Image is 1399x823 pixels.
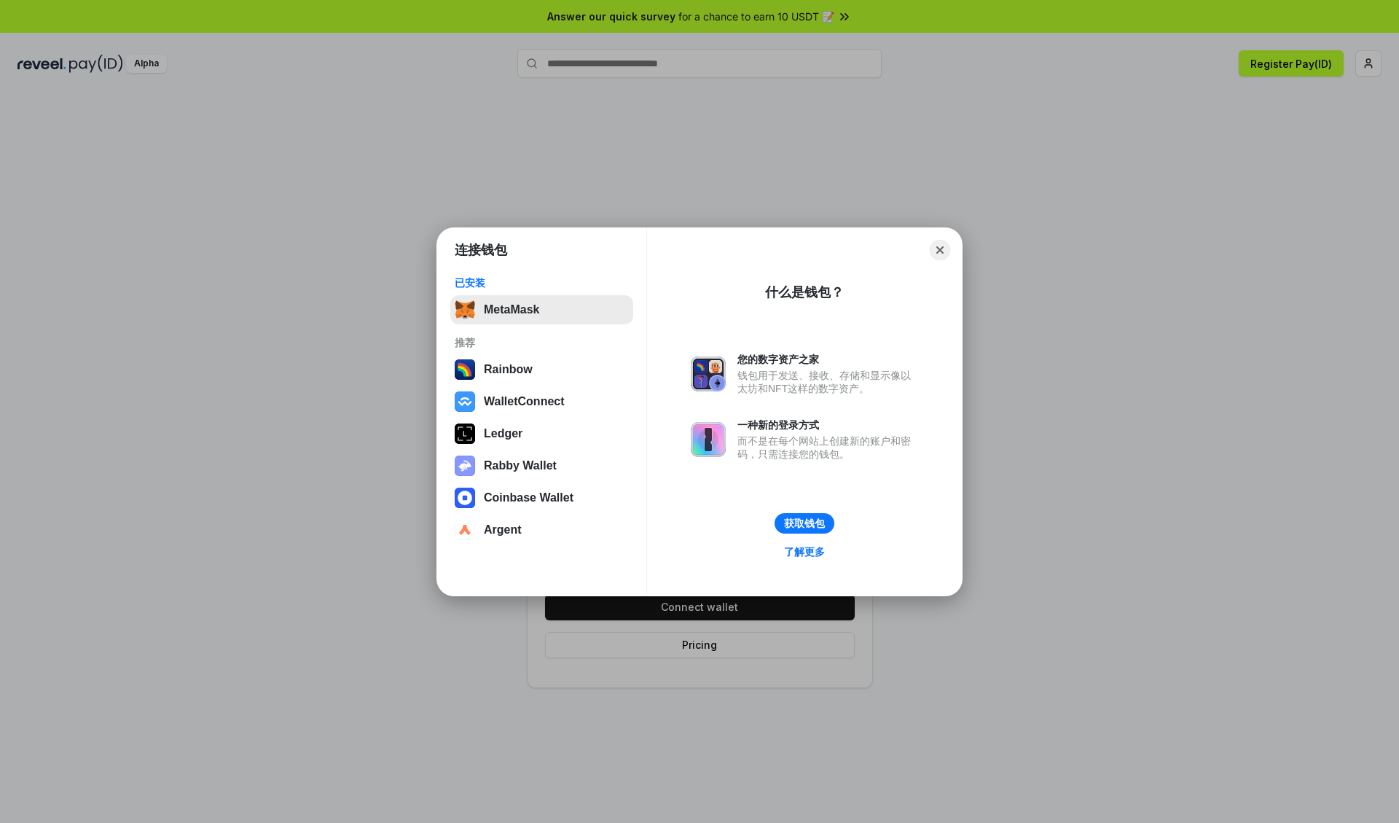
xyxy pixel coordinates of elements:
[450,483,633,512] button: Coinbase Wallet
[775,542,834,561] a: 了解更多
[484,427,522,440] div: Ledger
[484,491,573,504] div: Coinbase Wallet
[484,303,539,316] div: MetaMask
[691,356,726,391] img: svg+xml,%3Csvg%20xmlns%3D%22http%3A%2F%2Fwww.w3.org%2F2000%2Fsvg%22%20fill%3D%22none%22%20viewBox...
[784,545,825,558] div: 了解更多
[691,422,726,457] img: svg+xml,%3Csvg%20xmlns%3D%22http%3A%2F%2Fwww.w3.org%2F2000%2Fsvg%22%20fill%3D%22none%22%20viewBox...
[737,434,918,461] div: 而不是在每个网站上创建新的账户和密码，只需连接您的钱包。
[450,515,633,545] button: Argent
[455,336,629,349] div: 推荐
[455,520,475,540] img: svg+xml,%3Csvg%20width%3D%2228%22%20height%3D%2228%22%20viewBox%3D%220%200%2028%2028%22%20fill%3D...
[775,513,834,534] button: 获取钱包
[765,284,844,301] div: 什么是钱包？
[455,424,475,444] img: svg+xml,%3Csvg%20xmlns%3D%22http%3A%2F%2Fwww.w3.org%2F2000%2Fsvg%22%20width%3D%2228%22%20height%3...
[737,418,918,432] div: 一种新的登录方式
[484,395,565,408] div: WalletConnect
[450,355,633,384] button: Rainbow
[450,451,633,480] button: Rabby Wallet
[737,353,918,366] div: 您的数字资产之家
[450,419,633,448] button: Ledger
[455,241,507,259] h1: 连接钱包
[455,391,475,412] img: svg+xml,%3Csvg%20width%3D%2228%22%20height%3D%2228%22%20viewBox%3D%220%200%2028%2028%22%20fill%3D...
[737,369,918,395] div: 钱包用于发送、接收、存储和显示像以太坊和NFT这样的数字资产。
[930,240,950,260] button: Close
[455,359,475,380] img: svg+xml,%3Csvg%20width%3D%22120%22%20height%3D%22120%22%20viewBox%3D%220%200%20120%20120%22%20fil...
[450,295,633,324] button: MetaMask
[484,459,557,472] div: Rabby Wallet
[484,363,533,376] div: Rainbow
[455,456,475,476] img: svg+xml,%3Csvg%20xmlns%3D%22http%3A%2F%2Fwww.w3.org%2F2000%2Fsvg%22%20fill%3D%22none%22%20viewBox...
[455,276,629,289] div: 已安装
[455,488,475,508] img: svg+xml,%3Csvg%20width%3D%2228%22%20height%3D%2228%22%20viewBox%3D%220%200%2028%2028%22%20fill%3D...
[455,300,475,320] img: svg+xml,%3Csvg%20fill%3D%22none%22%20height%3D%2233%22%20viewBox%3D%220%200%2035%2033%22%20width%...
[484,523,522,537] div: Argent
[450,387,633,416] button: WalletConnect
[784,517,825,530] div: 获取钱包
